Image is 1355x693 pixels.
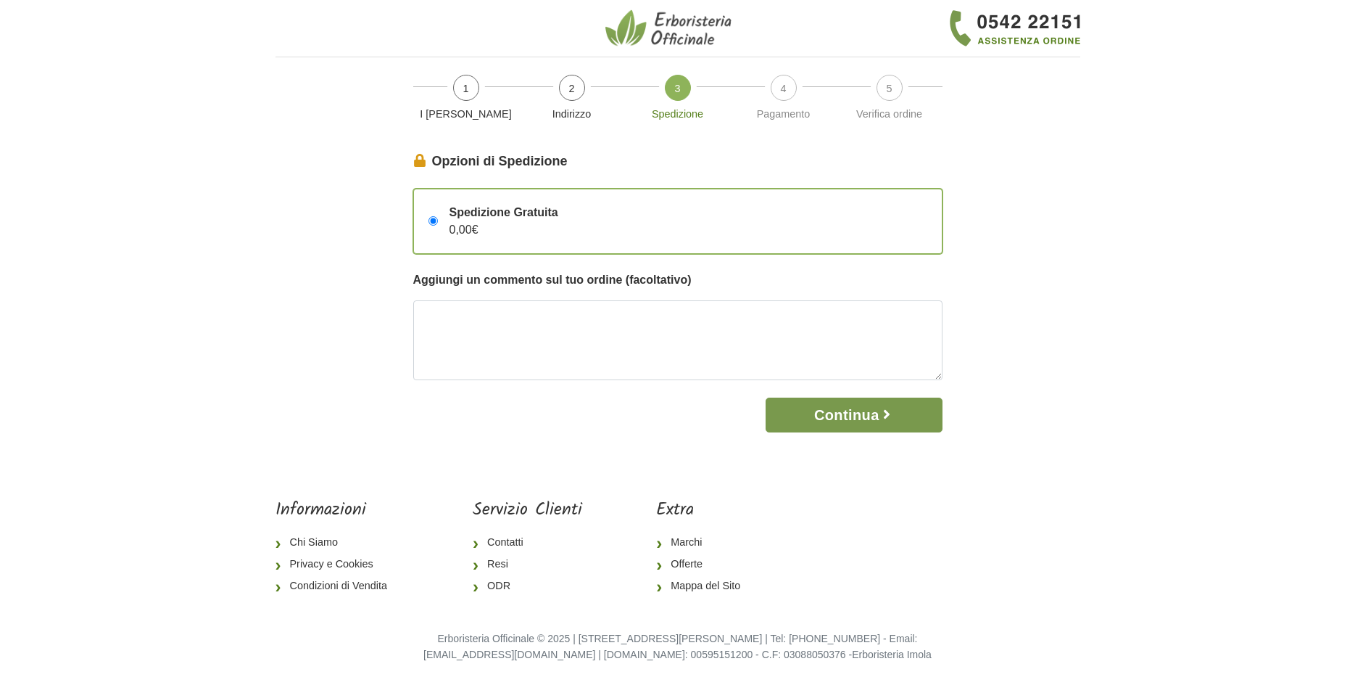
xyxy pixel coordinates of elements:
h5: Servizio Clienti [473,500,582,521]
img: Erboristeria Officinale [605,9,736,48]
a: Resi [473,554,582,575]
div: 0,00€ [438,204,558,239]
a: Condizioni di Vendita [275,575,399,597]
a: Offerte [656,554,752,575]
strong: Aggiungi un commento sul tuo ordine (facoltativo) [413,274,692,286]
a: Marchi [656,532,752,554]
p: I [PERSON_NAME] [419,107,513,123]
a: Mappa del Sito [656,575,752,597]
a: Contatti [473,532,582,554]
input: Spedizione Gratuita0,00€ [428,216,438,226]
h5: Extra [656,500,752,521]
a: Privacy e Cookies [275,554,399,575]
p: Spedizione [631,107,725,123]
h5: Informazioni [275,500,399,521]
p: Indirizzo [525,107,619,123]
a: ODR [473,575,582,597]
a: Chi Siamo [275,532,399,554]
button: Continua [766,398,942,432]
span: Spedizione Gratuita [449,204,558,221]
small: Erboristeria Officinale © 2025 | [STREET_ADDRESS][PERSON_NAME] | Tel: [PHONE_NUMBER] - Email: [EM... [423,633,932,660]
span: 1 [453,75,479,101]
iframe: fb:page Facebook Social Plugin [826,500,1080,551]
a: Erboristeria Imola [852,649,932,660]
span: 3 [665,75,691,101]
legend: Opzioni di Spedizione [413,152,942,171]
span: 2 [559,75,585,101]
